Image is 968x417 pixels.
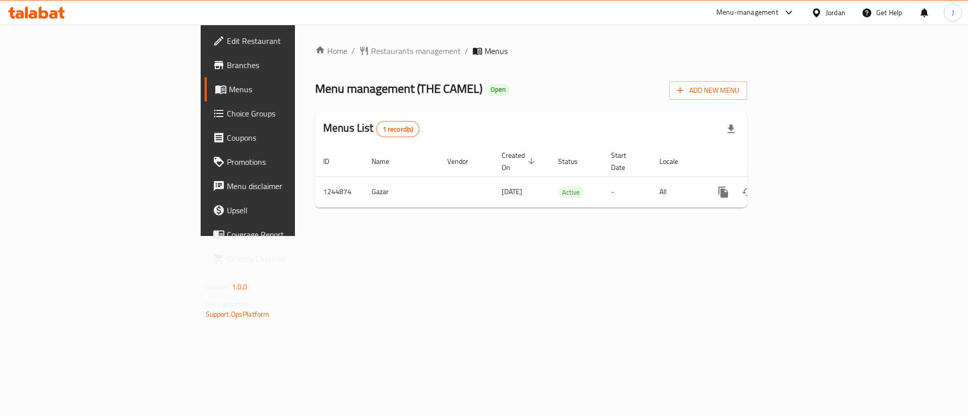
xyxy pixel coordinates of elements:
a: Grocery Checklist [205,247,362,271]
span: Start Date [611,149,639,173]
span: Menu disclaimer [227,180,354,192]
span: Restaurants management [371,45,461,57]
a: Menus [205,77,362,101]
a: Promotions [205,150,362,174]
a: Coupons [205,126,362,150]
span: Locale [659,155,691,167]
span: Active [558,187,584,198]
a: Choice Groups [205,101,362,126]
span: Choice Groups [227,107,354,120]
nav: breadcrumb [315,45,747,57]
button: Change Status [736,180,760,204]
th: Actions [703,146,816,177]
span: Menus [485,45,508,57]
div: Export file [719,117,743,141]
span: Menus [229,83,354,95]
td: - [603,176,651,207]
span: Created On [502,149,538,173]
span: Coverage Report [227,228,354,241]
span: Version: [206,280,230,293]
span: Edit Restaurant [227,35,354,47]
button: more [711,180,736,204]
span: Promotions [227,156,354,168]
span: Upsell [227,204,354,216]
a: Upsell [205,198,362,222]
a: Menu disclaimer [205,174,362,198]
a: Coverage Report [205,222,362,247]
table: enhanced table [315,146,816,208]
a: Support.OpsPlatform [206,308,270,321]
span: J [952,7,954,18]
li: / [465,45,468,57]
span: Branches [227,59,354,71]
a: Edit Restaurant [205,29,362,53]
span: Status [558,155,591,167]
a: Branches [205,53,362,77]
span: [DATE] [502,185,522,198]
span: 1 record(s) [377,125,419,134]
span: Name [372,155,402,167]
div: Jordan [826,7,845,18]
span: Vendor [447,155,481,167]
span: Open [487,85,510,94]
div: Total records count [376,121,420,137]
span: Grocery Checklist [227,253,354,265]
td: All [651,176,703,207]
a: Restaurants management [359,45,461,57]
button: Add New Menu [669,81,747,100]
span: Menu management ( THE CAMEL ) [315,77,482,100]
div: Active [558,186,584,198]
h2: Menus List [323,121,419,137]
span: ID [323,155,342,167]
div: Menu-management [716,7,778,19]
span: Coupons [227,132,354,144]
span: Add New Menu [677,84,739,97]
td: Gazar [364,176,439,207]
span: 1.0.0 [232,280,248,293]
span: Get support on: [206,297,252,311]
div: Open [487,84,510,96]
